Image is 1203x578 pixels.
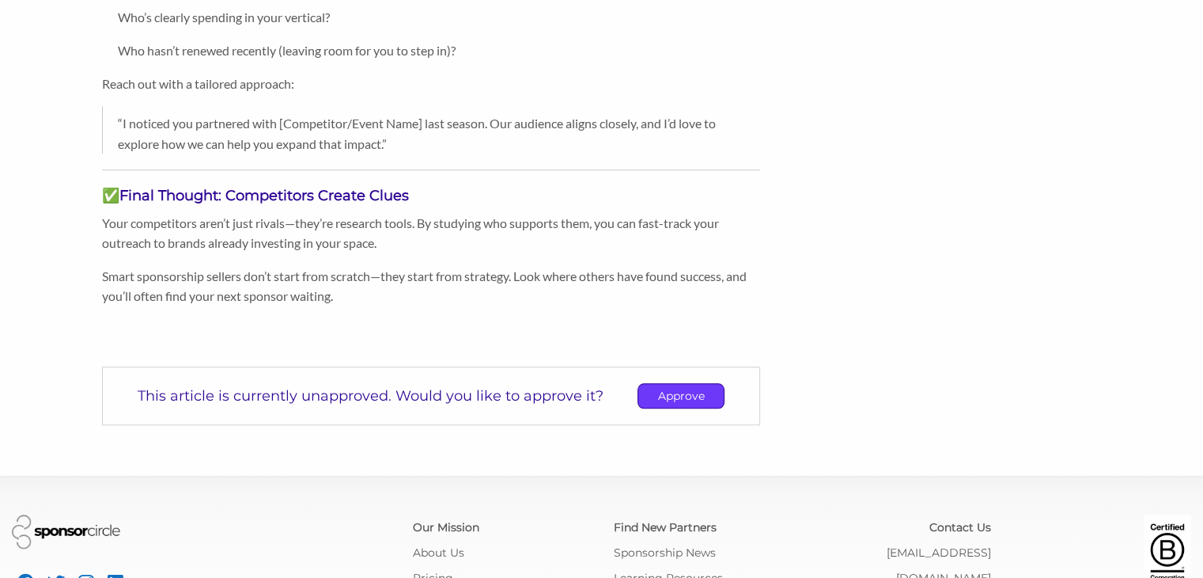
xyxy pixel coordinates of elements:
p: Your competitors aren’t just rivals—they’re research tools. By studying who supports them, you ca... [102,213,760,253]
h3: ✅ [102,186,760,206]
p: Who’s clearly spending in your vertical? [118,7,760,28]
img: Sponsor Circle Logo [12,515,120,549]
p: “I noticed you partnered with [Competitor/Event Name] last season. Our audience aligns closely, a... [118,113,744,154]
p: Reach out with a tailored approach: [102,74,760,94]
a: Our Mission [413,520,479,534]
a: About Us [413,546,464,560]
p: Approve [638,384,724,408]
p: Who hasn’t renewed recently (leaving room for you to step in)? [118,40,760,61]
p: Smart sponsorship sellers don’t start from scratch—they start from strategy. Look where others ha... [102,266,760,306]
a: Sponsorship News [614,546,716,560]
strong: Final Thought: Competitors Create Clues [119,187,409,204]
a: Find New Partners [614,520,717,534]
p: This article is currently unapproved. Would you like to approve it? [138,387,603,405]
a: Contact Us [929,520,991,534]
